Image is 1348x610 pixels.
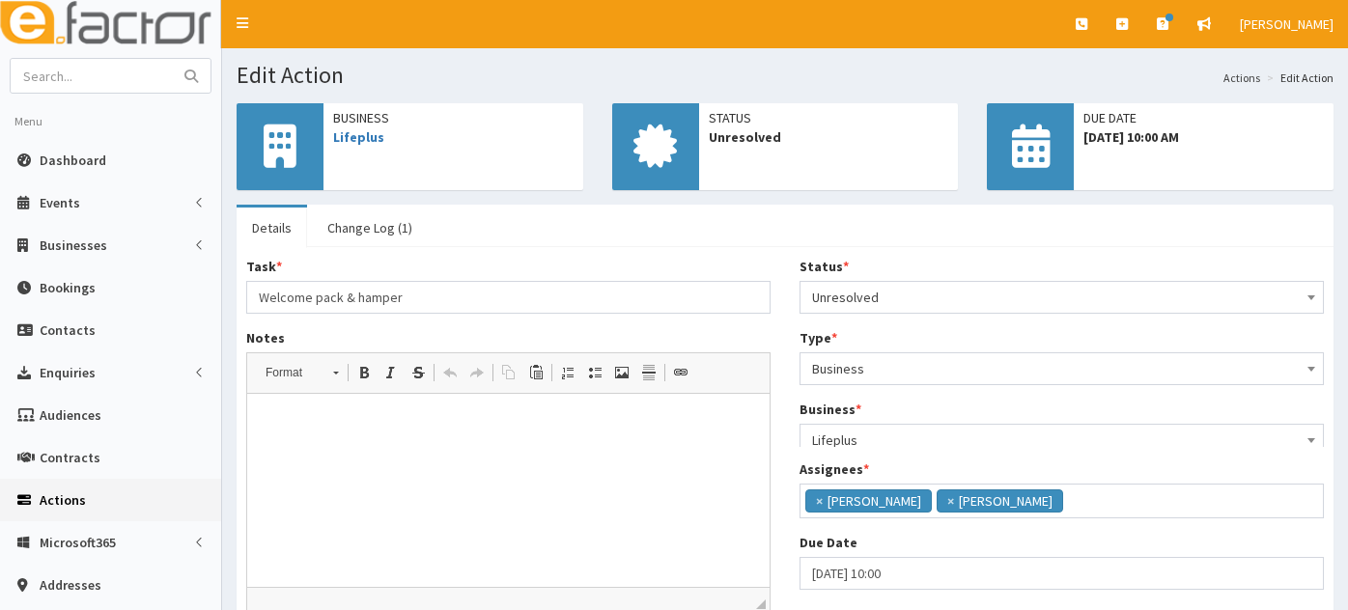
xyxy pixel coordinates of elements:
a: Redo (Ctrl+Y) [463,360,491,385]
span: Drag to resize [756,599,766,609]
input: Search... [11,59,173,93]
span: Status [709,108,949,127]
a: Lifeplus [333,128,384,146]
span: Business [333,108,574,127]
span: Addresses [40,576,101,594]
label: Task [246,257,282,276]
label: Business [800,400,861,419]
a: Insert/Remove Numbered List [554,360,581,385]
span: Events [40,194,80,211]
span: Bookings [40,279,96,296]
span: × [947,491,954,511]
span: Contracts [40,449,100,466]
li: Edit Action [1262,69,1334,86]
a: Strike Through [405,360,432,385]
span: Unresolved [812,284,1311,311]
a: Change Log (1) [312,208,428,248]
a: Undo (Ctrl+Z) [436,360,463,385]
span: Microsoft365 [40,534,116,551]
a: Bold (Ctrl+B) [351,360,378,385]
span: Enquiries [40,364,96,381]
label: Status [800,257,849,276]
label: Due Date [800,533,857,552]
iframe: Rich Text Editor, notes [247,394,770,587]
span: [DATE] 10:00 AM [1083,127,1324,147]
span: Audiences [40,406,101,424]
span: Unresolved [709,127,949,147]
label: Type [800,328,837,347]
span: Format [256,360,323,385]
a: Insert Horizontal Line [635,360,662,385]
span: Business [800,352,1324,385]
span: Contacts [40,321,96,339]
a: Details [237,208,307,248]
label: Notes [246,328,285,347]
span: × [816,491,823,511]
a: Format [255,359,349,386]
span: Business [812,355,1311,382]
a: Copy (Ctrl+C) [495,360,522,385]
span: Unresolved [800,281,1324,314]
a: Link (Ctrl+L) [667,360,694,385]
a: Image [608,360,635,385]
li: Laura Bradshaw [805,489,932,513]
a: Actions [1223,69,1260,86]
span: Lifeplus [812,427,1311,454]
span: Lifeplus [800,424,1324,457]
a: Insert/Remove Bulleted List [581,360,608,385]
span: Actions [40,491,86,509]
li: Jessica Carrington [937,489,1063,513]
span: [PERSON_NAME] [1240,15,1334,33]
span: Due Date [1083,108,1324,127]
label: Assignees [800,459,869,479]
span: Businesses [40,236,107,254]
a: Italic (Ctrl+I) [378,360,405,385]
a: Paste (Ctrl+V) [522,360,549,385]
span: Dashboard [40,152,106,169]
h1: Edit Action [237,63,1334,88]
